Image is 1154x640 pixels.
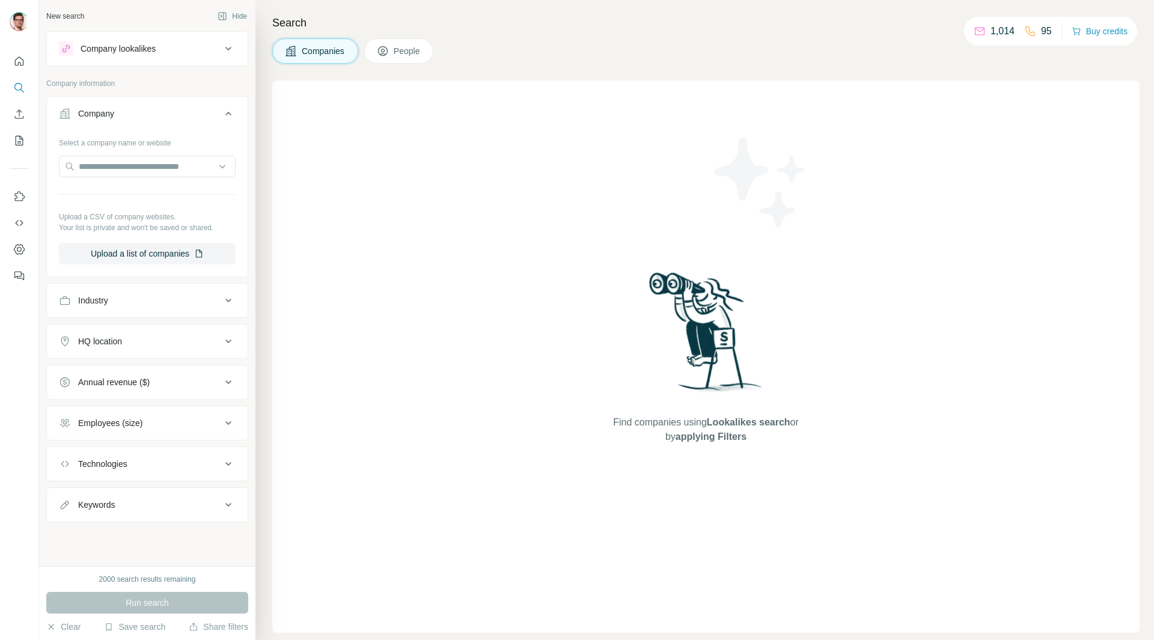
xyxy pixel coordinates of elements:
button: Annual revenue ($) [47,368,248,397]
div: Industry [78,294,108,306]
h4: Search [272,14,1140,31]
button: HQ location [47,327,248,356]
div: HQ location [78,335,122,347]
button: Employees (size) [47,409,248,437]
div: Keywords [78,499,115,511]
div: Annual revenue ($) [78,376,150,388]
button: Dashboard [10,239,29,260]
div: Company lookalikes [81,43,156,55]
button: Upload a list of companies [59,243,236,264]
div: Company [78,108,114,120]
p: 1,014 [991,24,1015,38]
img: Avatar [10,12,29,31]
button: Keywords [47,490,248,519]
button: Use Surfe on LinkedIn [10,186,29,207]
span: Find companies using or by [609,415,802,444]
span: applying Filters [676,431,746,442]
img: Surfe Illustration - Stars [706,129,814,237]
button: Hide [209,7,255,25]
button: Enrich CSV [10,103,29,125]
div: Employees (size) [78,417,142,429]
button: Industry [47,286,248,315]
button: Buy credits [1072,23,1128,40]
p: Company information [46,78,248,89]
button: Share filters [189,621,248,633]
button: Quick start [10,50,29,72]
p: Upload a CSV of company websites. [59,212,236,222]
p: 95 [1041,24,1052,38]
p: Your list is private and won't be saved or shared. [59,222,236,233]
button: Search [10,77,29,99]
div: New search [46,11,84,22]
button: Feedback [10,265,29,287]
button: Clear [46,621,81,633]
button: My lists [10,130,29,151]
div: 2000 search results remaining [99,574,196,585]
button: Use Surfe API [10,212,29,234]
img: Surfe Illustration - Woman searching with binoculars [644,269,769,403]
button: Company [47,99,248,133]
span: People [394,45,421,57]
div: Select a company name or website [59,133,236,148]
span: Lookalikes search [707,417,790,427]
button: Technologies [47,450,248,478]
div: Technologies [78,458,127,470]
button: Save search [104,621,165,633]
button: Company lookalikes [47,34,248,63]
span: Companies [302,45,346,57]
